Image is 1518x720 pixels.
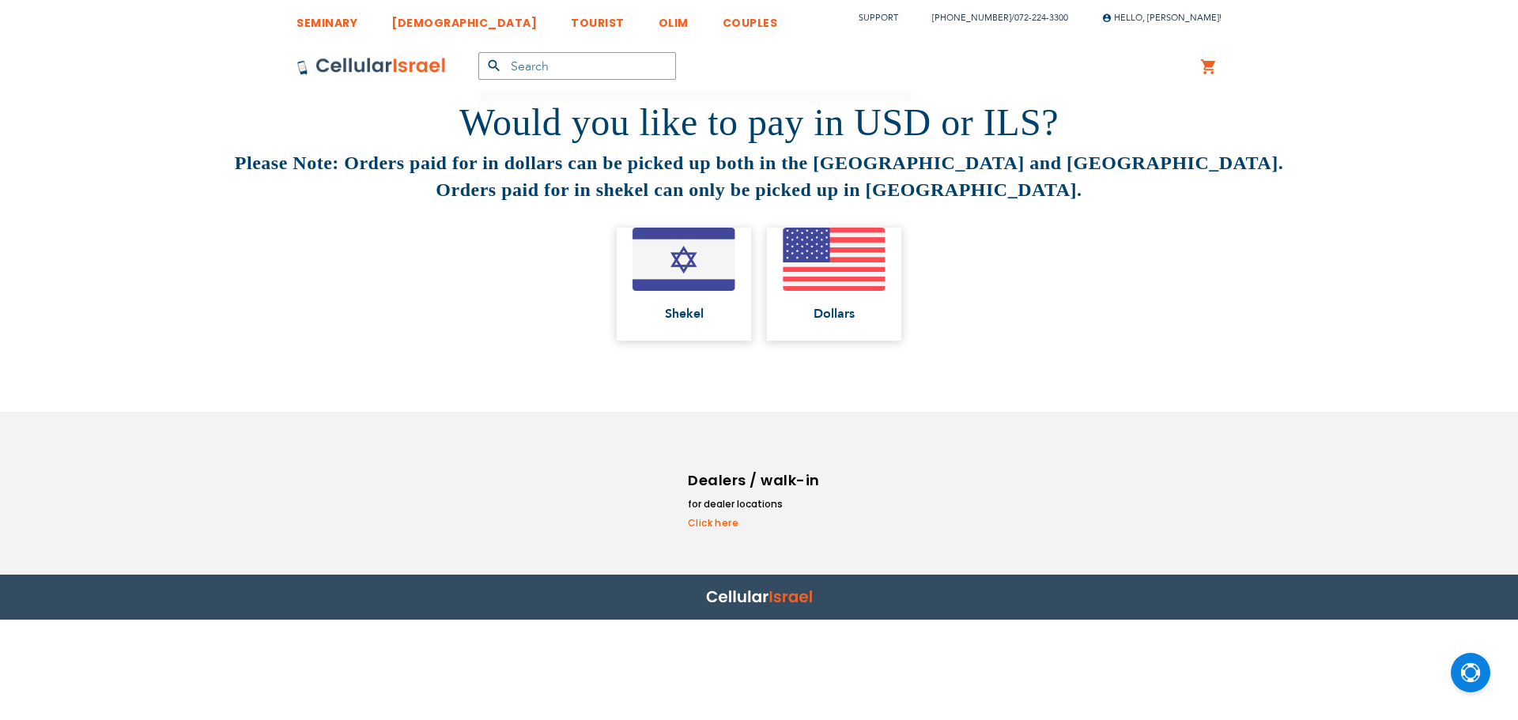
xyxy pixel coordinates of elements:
[859,12,898,24] a: Support
[1102,12,1222,24] span: Hello, [PERSON_NAME]!
[296,4,357,33] a: SEMINARY
[688,469,822,492] h6: Dealers / walk-in
[296,57,447,76] img: Cellular Israel Logo
[767,228,901,341] a: Dollars
[814,307,855,321] span: Dollars
[391,4,537,33] a: [DEMOGRAPHIC_DATA]
[665,307,704,321] span: Shekel
[478,52,676,80] input: Search
[659,4,689,33] a: OLIM
[723,4,778,33] a: COUPLES
[688,496,822,512] li: for dealer locations
[932,12,1011,24] a: [PHONE_NUMBER]
[916,6,1068,29] li: /
[617,228,751,341] a: Shekel
[571,4,625,33] a: TOURIST
[1014,12,1068,24] a: 072-224-3300
[688,516,822,530] a: Click here
[235,153,1283,200] strong: Please Note: Orders paid for in dollars can be picked up both in the [GEOGRAPHIC_DATA] and [GEOGR...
